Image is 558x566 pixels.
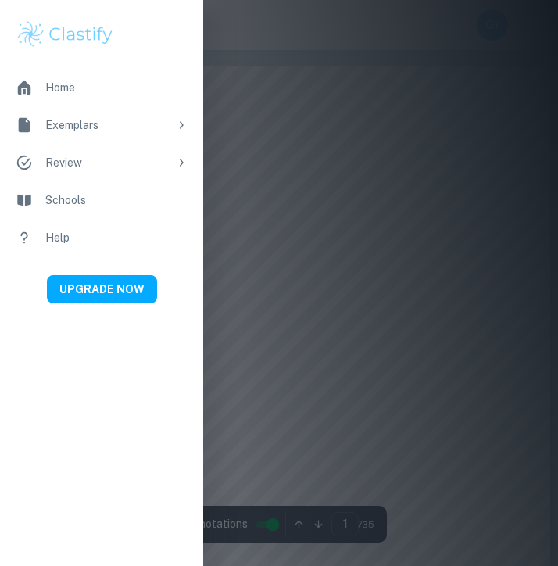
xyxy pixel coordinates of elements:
div: Exemplars [45,116,169,134]
img: Clastify logo [16,19,115,50]
div: Help [45,229,188,246]
button: UPGRADE NOW [47,275,157,303]
div: Schools [45,192,188,209]
div: Home [45,79,188,96]
div: Review [45,154,169,171]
